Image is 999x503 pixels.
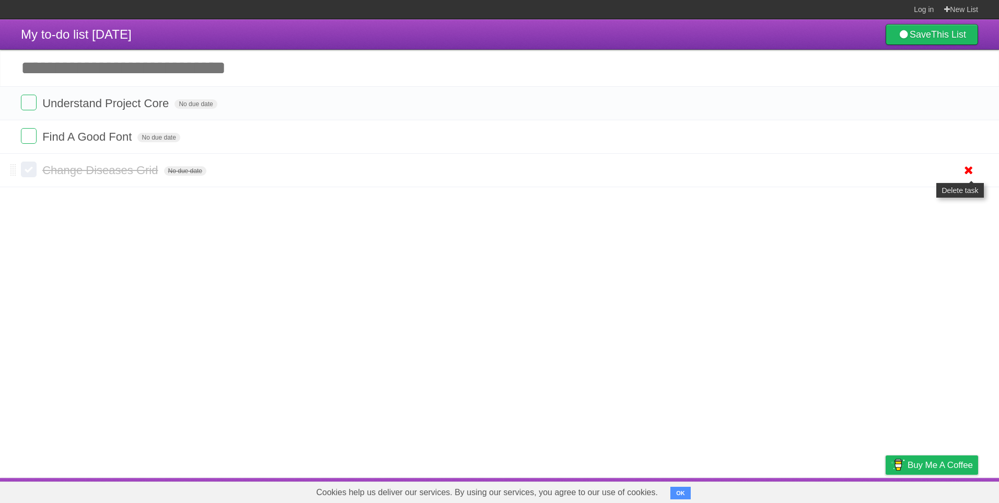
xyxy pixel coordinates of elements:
[175,99,217,109] span: No due date
[306,482,668,503] span: Cookies help us deliver our services. By using our services, you agree to our use of cookies.
[931,29,966,40] b: This List
[912,481,978,500] a: Suggest a feature
[670,487,691,499] button: OK
[42,164,160,177] span: Change Diseases Grid
[891,456,905,474] img: Buy me a coffee
[164,166,206,176] span: No due date
[42,130,134,143] span: Find A Good Font
[21,27,132,41] span: My to-do list [DATE]
[886,455,978,475] a: Buy me a coffee
[872,481,899,500] a: Privacy
[747,481,769,500] a: About
[21,162,37,177] label: Done
[837,481,859,500] a: Terms
[781,481,823,500] a: Developers
[21,95,37,110] label: Done
[908,456,973,474] span: Buy me a coffee
[42,97,171,110] span: Understand Project Core
[137,133,180,142] span: No due date
[886,24,978,45] a: SaveThis List
[21,128,37,144] label: Done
